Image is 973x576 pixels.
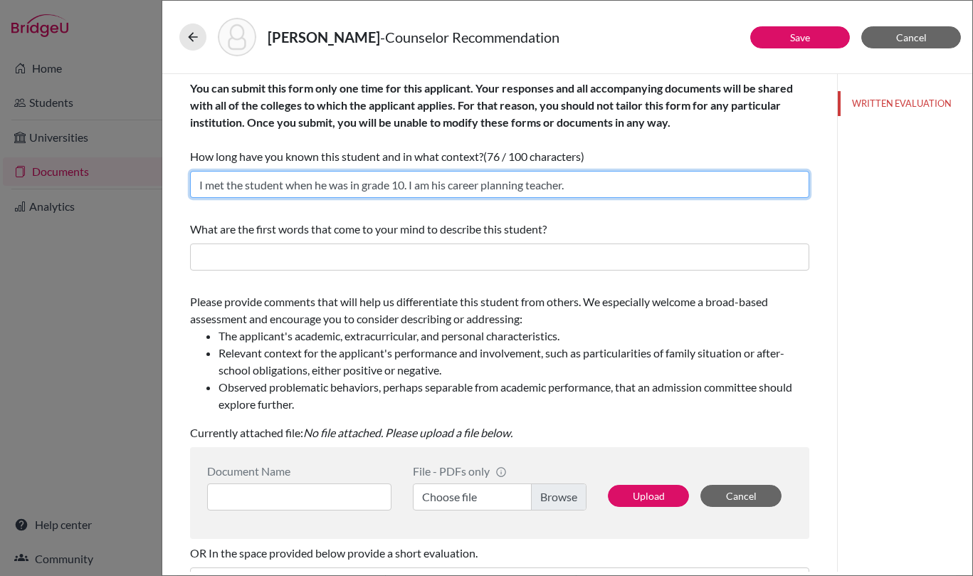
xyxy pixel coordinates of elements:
button: Upload [608,485,689,507]
label: Choose file [413,483,587,510]
div: Currently attached file: [190,288,809,447]
span: (76 / 100 characters) [483,150,584,163]
button: WRITTEN EVALUATION [838,91,972,116]
i: No file attached. Please upload a file below. [303,426,512,439]
span: info [495,466,507,478]
strong: [PERSON_NAME] [268,28,380,46]
span: Please provide comments that will help us differentiate this student from others. We especially w... [190,295,809,413]
span: - Counselor Recommendation [380,28,559,46]
span: OR In the space provided below provide a short evaluation. [190,546,478,560]
button: Cancel [700,485,782,507]
li: The applicant's academic, extracurricular, and personal characteristics. [219,328,809,345]
span: How long have you known this student and in what context? [190,81,793,163]
li: Observed problematic behaviors, perhaps separable from academic performance, that an admission co... [219,379,809,413]
span: What are the first words that come to your mind to describe this student? [190,222,547,236]
b: You can submit this form only one time for this applicant. Your responses and all accompanying do... [190,81,793,129]
div: File - PDFs only [413,464,587,478]
div: Document Name [207,464,391,478]
li: Relevant context for the applicant's performance and involvement, such as particularities of fami... [219,345,809,379]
